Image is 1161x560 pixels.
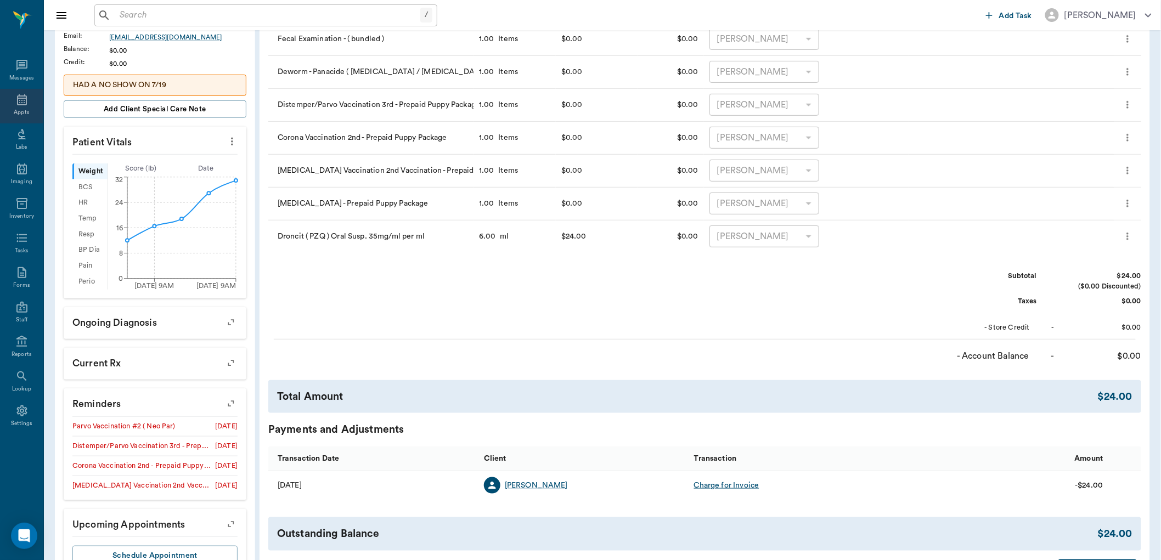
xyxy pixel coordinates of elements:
a: [PERSON_NAME] [505,480,568,491]
div: 1.00 [479,198,494,209]
div: Items [494,198,518,209]
button: more [1119,128,1136,147]
div: Payments and Adjustments [268,422,1141,438]
div: [MEDICAL_DATA] Vaccination 2nd Vaccination - Prepaid Puppy Package [268,155,474,188]
div: Open Intercom Messenger [11,523,37,549]
div: [PERSON_NAME] [709,127,819,149]
div: Amount [899,446,1109,471]
div: ml [496,231,509,242]
div: $0.00 [561,195,583,212]
div: Charge for Invoice [694,480,759,491]
input: Search [115,8,420,23]
div: $0.00 [638,89,704,122]
div: Corona Vaccination 2nd - Prepaid Puppy Package [268,122,474,155]
button: more [1119,194,1136,213]
tspan: 8 [119,250,123,257]
div: $24.00 [1098,526,1132,542]
div: -$24.00 [1075,480,1103,491]
div: Transaction [689,446,899,471]
div: 1.00 [479,33,494,44]
div: - Store Credit [948,323,1030,333]
div: Staff [16,316,27,324]
button: more [1119,63,1136,81]
button: Add Task [982,5,1036,25]
button: more [223,132,241,151]
div: Client [484,443,506,474]
div: Droncit ( PZQ ) Oral Susp. 35mg/ml per ml [268,220,474,253]
tspan: 32 [115,177,123,183]
div: 1.00 [479,66,494,77]
div: [MEDICAL_DATA] Vaccination 2nd Vaccination - Prepaid Puppy Package [72,480,211,491]
div: Items [494,132,518,143]
div: Total Amount [277,389,1098,405]
span: Add client Special Care Note [104,103,206,115]
div: [PERSON_NAME] [709,193,819,214]
div: Score ( lb ) [108,163,173,174]
div: $0.00 [638,220,704,253]
div: $0.00 [109,59,246,69]
div: 09/11/25 [278,480,302,491]
div: Fecal Examination - ( bundled ) [268,23,474,56]
div: [DATE] [215,461,238,471]
div: Perio [72,274,108,290]
div: $0.00 [561,162,583,179]
p: Reminders [64,388,246,416]
div: Credit : [64,57,109,67]
tspan: 16 [116,225,123,231]
div: Taxes [955,296,1037,307]
div: $0.00 [638,56,704,89]
div: $0.00 [638,23,704,56]
div: HR [72,195,108,211]
div: Outstanding Balance [277,526,1098,542]
div: $0.00 [561,64,583,80]
div: - [1052,323,1055,333]
div: Forms [13,281,30,290]
div: 6.00 [479,231,496,242]
div: - Account Balance [947,349,1029,363]
div: $0.00 [561,129,583,146]
a: [EMAIL_ADDRESS][DOMAIN_NAME] [109,32,246,42]
p: HAD A NO SHOW ON 7/19 [73,80,237,91]
div: [PERSON_NAME] [709,94,819,116]
div: [PERSON_NAME] [709,160,819,182]
div: Labs [16,143,27,151]
div: Settings [11,420,33,428]
button: more [1119,227,1136,246]
p: Current Rx [64,348,246,375]
button: Close drawer [50,4,72,26]
tspan: 0 [119,275,123,282]
p: Patient Vitals [64,127,246,154]
div: $0.00 [109,46,246,55]
div: $0.00 [1059,296,1141,307]
button: Add client Special Care Note [64,100,246,118]
div: [PERSON_NAME] [709,225,819,247]
div: Parvo Vaccination #2 ( Neo Par) [72,421,176,432]
div: [DATE] [215,421,238,432]
div: Temp [72,211,108,227]
div: Date [173,163,239,174]
div: $0.00 [561,97,583,113]
div: Distemper/Parvo Vaccination 3rd - Prepaid Puppy Package [268,89,474,122]
div: Messages [9,74,35,82]
div: [PERSON_NAME] [709,28,819,50]
div: BP Dia [72,242,108,258]
div: Corona Vaccination 2nd - Prepaid Puppy Package [72,461,211,471]
div: Client [478,446,689,471]
div: - [1051,349,1055,363]
tspan: [DATE] 9AM [134,282,174,289]
div: $24.00 [561,228,587,245]
div: $0.00 [561,31,583,47]
div: $24.00 [1098,389,1132,405]
div: Items [494,66,518,77]
div: $24.00 [1059,271,1141,281]
div: Transaction [694,443,737,474]
div: Imaging [11,178,32,186]
div: BCS [72,179,108,195]
div: $0.00 [1059,323,1141,333]
div: Resp [72,227,108,242]
div: Weight [72,163,108,179]
div: [PERSON_NAME] [1064,9,1136,22]
div: Tasks [15,247,29,255]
